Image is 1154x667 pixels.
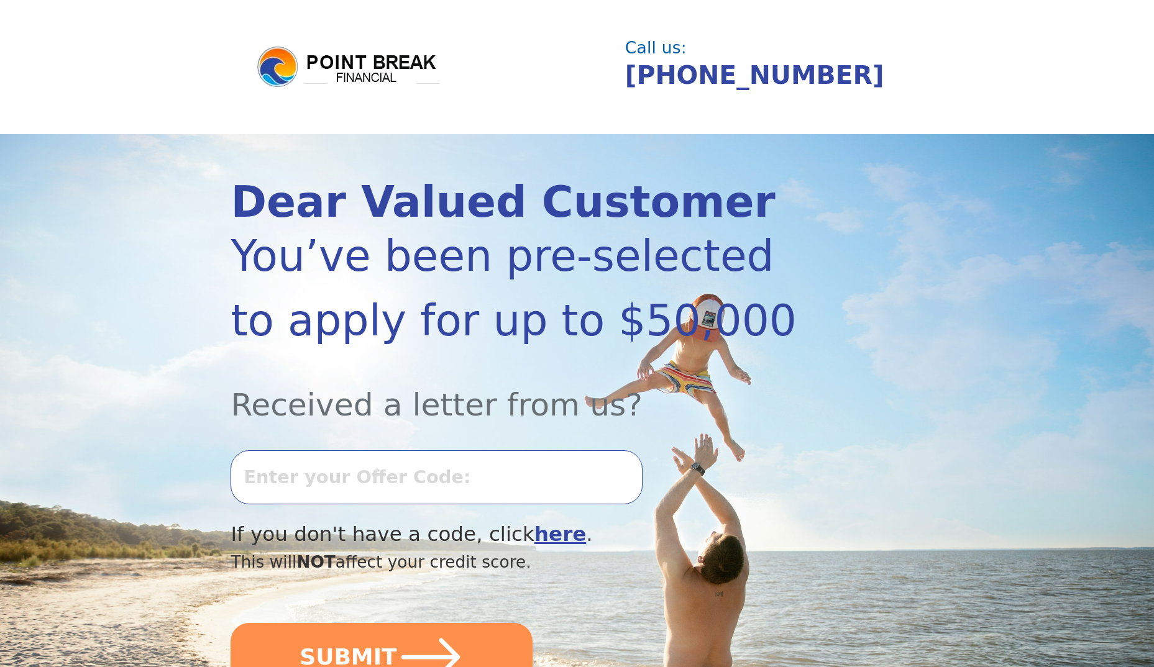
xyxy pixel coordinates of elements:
[625,60,884,90] a: [PHONE_NUMBER]
[231,519,819,550] div: If you don't have a code, click .
[534,522,587,546] a: here
[231,550,819,574] div: This will affect your credit score.
[231,181,819,224] div: Dear Valued Customer
[625,40,914,56] div: Call us:
[296,552,336,571] span: NOT
[231,353,819,428] div: Received a letter from us?
[231,224,819,353] div: You’ve been pre-selected to apply for up to $50,000
[255,45,442,89] img: logo.png
[231,450,642,504] input: Enter your Offer Code:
